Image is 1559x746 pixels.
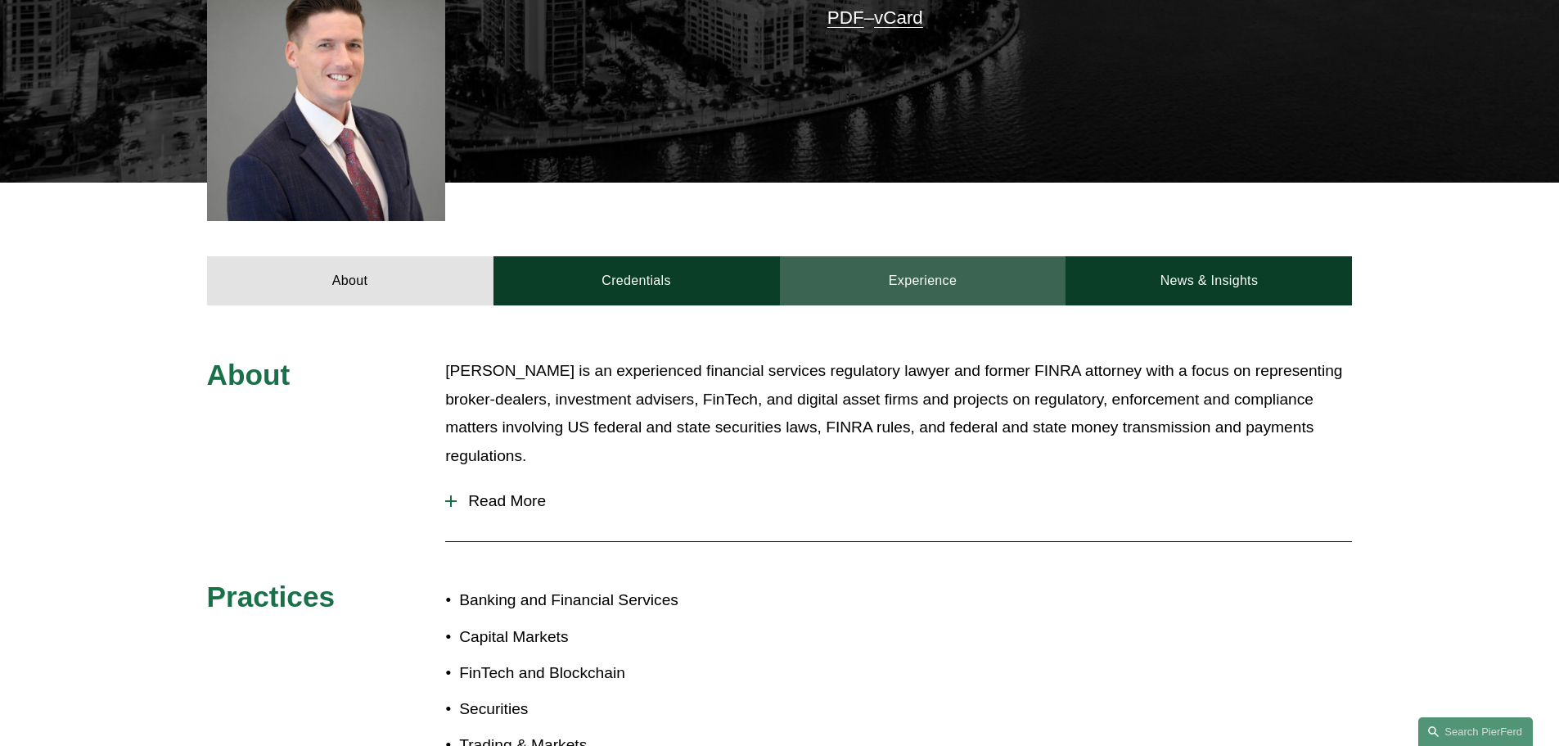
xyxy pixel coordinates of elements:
[207,581,336,613] span: Practices
[1066,256,1352,305] a: News & Insights
[459,586,779,615] p: Banking and Financial Services
[457,492,1352,510] span: Read More
[1418,717,1533,746] a: Search this site
[445,480,1352,522] button: Read More
[874,7,923,28] a: vCard
[207,256,493,305] a: About
[207,359,291,391] span: About
[459,623,779,652] p: Capital Markets
[459,695,779,724] p: Securities
[493,256,780,305] a: Credentials
[827,7,864,28] a: PDF
[445,357,1352,470] p: [PERSON_NAME] is an experienced financial services regulatory lawyer and former FINRA attorney wi...
[780,256,1066,305] a: Experience
[459,659,779,688] p: FinTech and Blockchain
